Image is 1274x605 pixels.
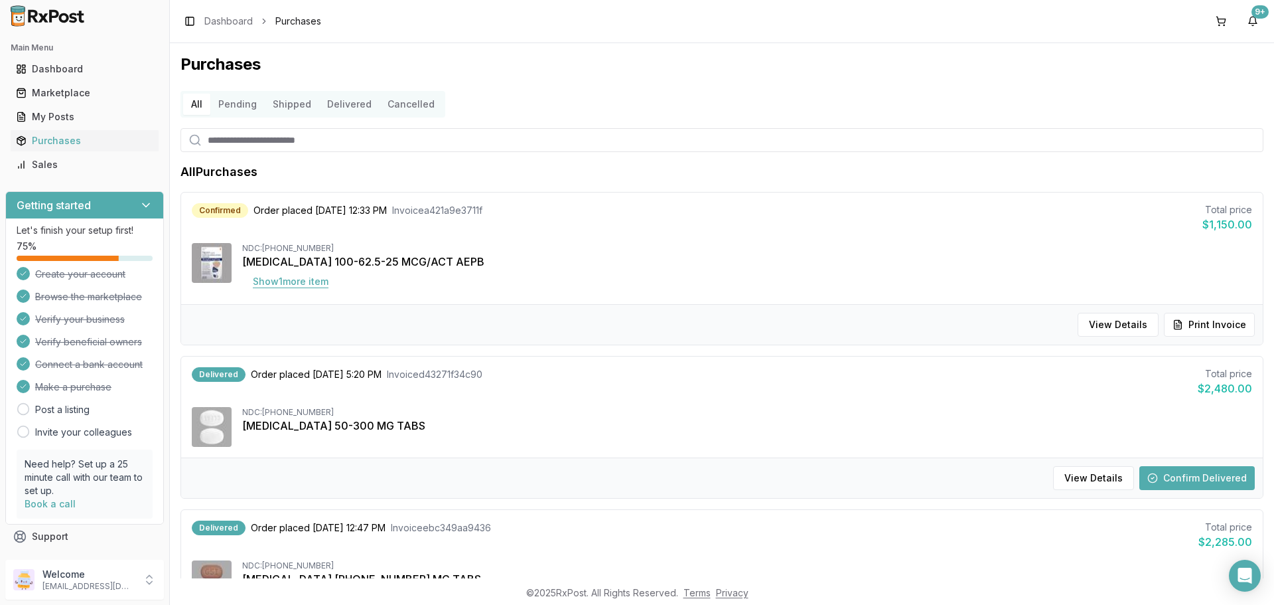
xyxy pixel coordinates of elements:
[1229,560,1261,592] div: Open Intercom Messenger
[251,368,382,381] span: Order placed [DATE] 5:20 PM
[1198,534,1252,550] div: $2,285.00
[11,129,159,153] a: Purchases
[1251,5,1269,19] div: 9+
[716,587,748,598] a: Privacy
[192,561,232,600] img: Biktarvy 50-200-25 MG TABS
[11,57,159,81] a: Dashboard
[265,94,319,115] button: Shipped
[242,407,1252,418] div: NDC: [PHONE_NUMBER]
[242,243,1252,254] div: NDC: [PHONE_NUMBER]
[5,5,90,27] img: RxPost Logo
[1198,381,1252,396] div: $2,480.00
[1053,466,1134,490] button: View Details
[1139,466,1255,490] button: Confirm Delivered
[17,224,153,237] p: Let's finish your setup first!
[32,554,77,567] span: Feedback
[5,525,164,549] button: Support
[192,521,246,535] div: Delivered
[16,62,153,76] div: Dashboard
[16,158,153,171] div: Sales
[242,418,1252,434] div: [MEDICAL_DATA] 50-300 MG TABS
[16,86,153,100] div: Marketplace
[35,335,142,349] span: Verify beneficial owners
[16,134,153,147] div: Purchases
[11,153,159,177] a: Sales
[5,106,164,128] button: My Posts
[1198,367,1252,381] div: Total price
[180,54,1263,75] h1: Purchases
[392,204,482,217] span: Invoice a421a9e3711f
[35,290,142,303] span: Browse the marketplace
[204,15,321,28] nav: breadcrumb
[5,130,164,151] button: Purchases
[17,197,91,213] h3: Getting started
[17,240,36,253] span: 75 %
[192,243,232,283] img: Trelegy Ellipta 100-62.5-25 MCG/ACT AEPB
[180,163,257,181] h1: All Purchases
[35,403,90,416] a: Post a listing
[13,569,35,590] img: User avatar
[5,58,164,80] button: Dashboard
[683,587,711,598] a: Terms
[242,561,1252,571] div: NDC: [PHONE_NUMBER]
[5,549,164,572] button: Feedback
[5,82,164,104] button: Marketplace
[1202,203,1252,216] div: Total price
[251,521,386,535] span: Order placed [DATE] 12:47 PM
[319,94,380,115] button: Delivered
[5,154,164,175] button: Sales
[35,426,132,439] a: Invite your colleagues
[380,94,443,115] button: Cancelled
[1202,216,1252,232] div: $1,150.00
[35,268,125,281] span: Create your account
[253,204,387,217] span: Order placed [DATE] 12:33 PM
[242,571,1252,587] div: [MEDICAL_DATA] [PHONE_NUMBER] MG TABS
[192,367,246,382] div: Delivered
[204,15,253,28] a: Dashboard
[1242,11,1263,32] button: 9+
[42,568,135,581] p: Welcome
[11,43,159,53] h2: Main Menu
[25,498,76,509] a: Book a call
[183,94,210,115] button: All
[387,368,482,381] span: Invoice d43271f34c90
[42,581,135,592] p: [EMAIL_ADDRESS][DOMAIN_NAME]
[25,458,145,497] p: Need help? Set up a 25 minute call with our team to set up.
[16,110,153,124] div: My Posts
[192,407,232,447] img: Dovato 50-300 MG TABS
[35,358,143,371] span: Connect a bank account
[391,521,491,535] span: Invoice ebc349aa9436
[275,15,321,28] span: Purchases
[210,94,265,115] button: Pending
[242,254,1252,270] div: [MEDICAL_DATA] 100-62.5-25 MCG/ACT AEPB
[35,313,125,326] span: Verify your business
[1078,313,1159,337] button: View Details
[35,381,111,394] span: Make a purchase
[1198,521,1252,534] div: Total price
[1164,313,1255,337] button: Print Invoice
[11,81,159,105] a: Marketplace
[242,270,339,294] button: Show1more item
[11,105,159,129] a: My Posts
[192,203,248,218] div: Confirmed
